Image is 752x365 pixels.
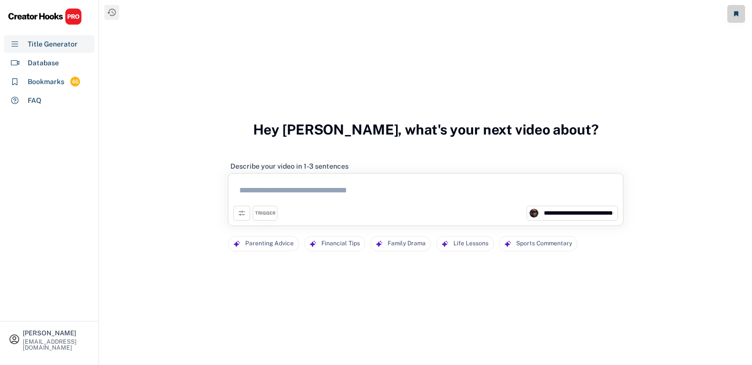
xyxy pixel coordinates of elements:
[23,339,90,351] div: [EMAIL_ADDRESS][DOMAIN_NAME]
[516,236,572,251] div: Sports Commentary
[28,58,59,68] div: Database
[28,95,42,106] div: FAQ
[28,77,64,87] div: Bookmarks
[530,209,538,218] img: channels4_profile.jpg
[453,236,488,251] div: Life Lessons
[321,236,360,251] div: Financial Tips
[23,330,90,336] div: [PERSON_NAME]
[245,236,294,251] div: Parenting Advice
[230,162,349,171] div: Describe your video in 1-3 sentences
[253,111,599,148] h3: Hey [PERSON_NAME], what's your next video about?
[70,78,80,86] div: 46
[255,210,275,217] div: TRIGGER
[388,236,426,251] div: Family Drama
[8,8,82,25] img: CHPRO%20Logo.svg
[28,39,78,49] div: Title Generator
